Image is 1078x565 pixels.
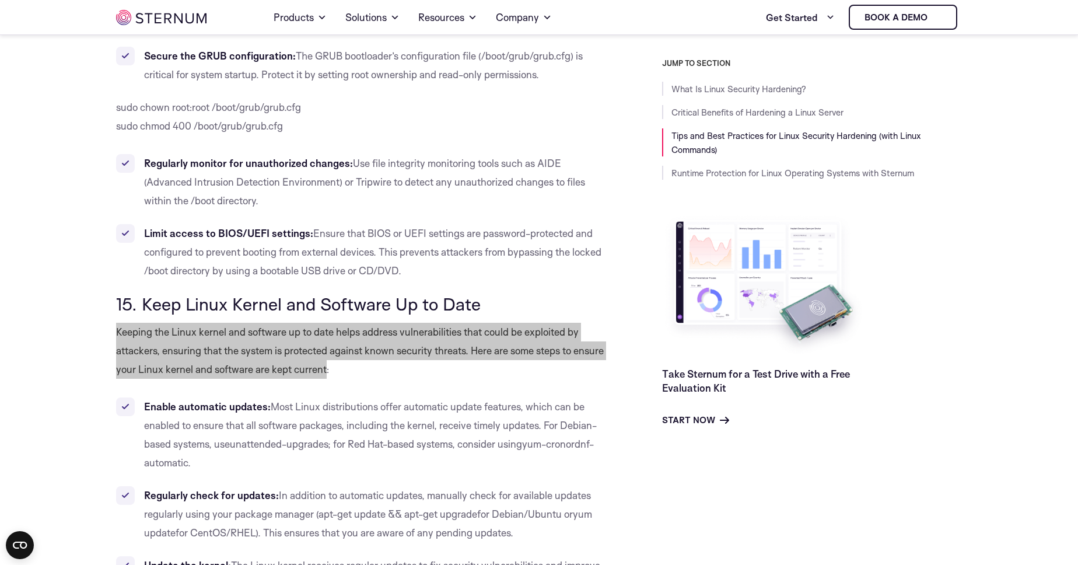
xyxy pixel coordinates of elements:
span: yum-cron [522,438,566,450]
img: sternum iot [932,13,942,22]
span: Most Linux distributions offer automatic update features, which can be enabled to ensure that all... [144,400,597,450]
span: Ensure that BIOS or UEFI settings are password-protected and configured to prevent booting from e... [144,227,601,277]
a: Solutions [345,1,400,34]
a: Critical Benefits of Hardening a Linux Server [671,107,843,118]
span: In addition to automatic updates, manually check for available updates regularly using your packa... [144,489,591,520]
span: upgrade [440,508,477,520]
b: Regularly monitor for unauthorized changes: [144,157,353,169]
span: 15. Keep Linux Kernel and Software Up to Date [116,293,481,315]
b: Regularly check for updates: [144,489,279,501]
span: apt-get update && apt-get [318,508,437,520]
b: Secure the GRUB configuration: [144,50,296,62]
img: Take Sternum for a Test Drive with a Free Evaluation Kit [662,212,866,358]
a: Get Started [766,6,835,29]
span: ) is critical for system startup. Protect it by setting root ownership and read-only permissions. [144,50,583,81]
a: Company [496,1,552,34]
a: Start Now [662,413,729,427]
span: sudo chmod 400 /boot/grub/grub.cfg [116,120,283,132]
span: The GRUB bootloader’s configuration file ( [296,50,481,62]
a: Tips and Best Practices for Linux Security Hardening (with Linux Commands) [671,130,921,155]
b: Limit access to BIOS/UEFI settings: [144,227,313,239]
span: Keeping the Linux kernel and software up to date helps address vulnerabilities that could be expl... [116,326,604,375]
img: sternum iot [116,10,206,25]
b: Enable automatic updates: [144,400,271,413]
button: Open CMP widget [6,531,34,559]
a: Products [274,1,327,34]
a: Take Sternum for a Test Drive with a Free Evaluation Kit [662,368,850,394]
a: Book a demo [849,5,957,30]
span: or [566,438,575,450]
span: /boot/grub/grub.cfg [481,50,570,62]
a: Runtime Protection for Linux Operating Systems with Sternum [671,168,914,179]
span: sudo chown root:root /boot/grub/grub.cfg [116,101,301,113]
span: ; for Red Hat-based systems, consider using [328,438,522,450]
span: Use file integrity monitoring tools such as AIDE (Advanced Intrusion Detection Environment) or Tr... [144,157,585,207]
h3: JUMP TO SECTION [662,58,962,68]
a: Resources [418,1,477,34]
span: . [188,456,191,469]
span: unattended-upgrades [230,438,328,450]
span: for CentOS/RHEL). This ensures that you are aware of any pending updates. [176,526,513,539]
span: for Debian/Ubuntu or [477,508,573,520]
a: What Is Linux Security Hardening? [671,83,806,95]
